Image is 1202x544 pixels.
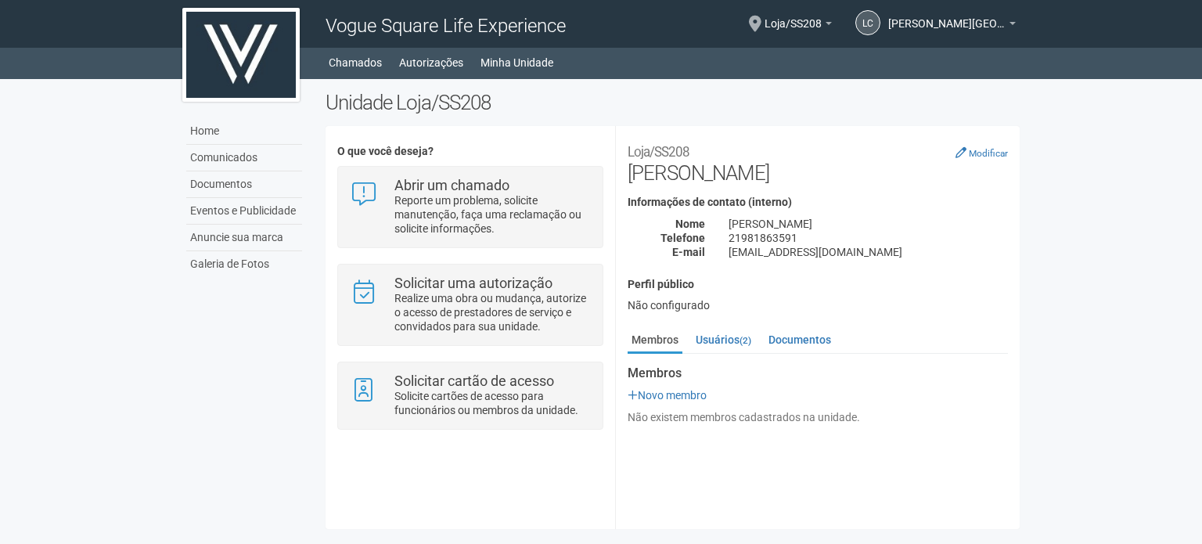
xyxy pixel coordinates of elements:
h4: Informações de contato (interno) [628,196,1008,208]
h2: Unidade Loja/SS208 [326,91,1020,114]
strong: Abrir um chamado [394,177,509,193]
small: (2) [740,335,751,346]
a: Loja/SS208 [765,20,832,32]
a: Modificar [955,146,1008,159]
a: Autorizações [399,52,463,74]
h2: [PERSON_NAME] [628,138,1008,185]
div: Não configurado [628,298,1008,312]
div: [PERSON_NAME] [717,217,1020,231]
a: Chamados [329,52,382,74]
span: Vogue Square Life Experience [326,15,566,37]
a: Home [186,118,302,145]
small: Loja/SS208 [628,144,689,160]
a: Abrir um chamado Reporte um problema, solicite manutenção, faça uma reclamação ou solicite inform... [350,178,590,236]
a: Comunicados [186,145,302,171]
span: Leonardo Calandrini Lima [888,2,1006,30]
a: Membros [628,328,682,354]
div: Não existem membros cadastrados na unidade. [628,410,1008,424]
a: Documentos [765,328,835,351]
span: Loja/SS208 [765,2,822,30]
h4: O que você deseja? [337,146,603,157]
a: Solicitar uma autorização Realize uma obra ou mudança, autorize o acesso de prestadores de serviç... [350,276,590,333]
a: Minha Unidade [480,52,553,74]
small: Modificar [969,148,1008,159]
a: LC [855,10,880,35]
a: [PERSON_NAME][GEOGRAPHIC_DATA] [888,20,1016,32]
strong: E-mail [672,246,705,258]
strong: Solicitar uma autorização [394,275,552,291]
strong: Telefone [660,232,705,244]
div: [EMAIL_ADDRESS][DOMAIN_NAME] [717,245,1020,259]
a: Galeria de Fotos [186,251,302,277]
a: Solicitar cartão de acesso Solicite cartões de acesso para funcionários ou membros da unidade. [350,374,590,417]
strong: Solicitar cartão de acesso [394,373,554,389]
p: Realize uma obra ou mudança, autorize o acesso de prestadores de serviço e convidados para sua un... [394,291,591,333]
h4: Perfil público [628,279,1008,290]
a: Anuncie sua marca [186,225,302,251]
strong: Membros [628,366,1008,380]
a: Usuários(2) [692,328,755,351]
p: Reporte um problema, solicite manutenção, faça uma reclamação ou solicite informações. [394,193,591,236]
a: Eventos e Publicidade [186,198,302,225]
img: logo.jpg [182,8,300,102]
div: 21981863591 [717,231,1020,245]
a: Novo membro [628,389,707,402]
a: Documentos [186,171,302,198]
p: Solicite cartões de acesso para funcionários ou membros da unidade. [394,389,591,417]
strong: Nome [675,218,705,230]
